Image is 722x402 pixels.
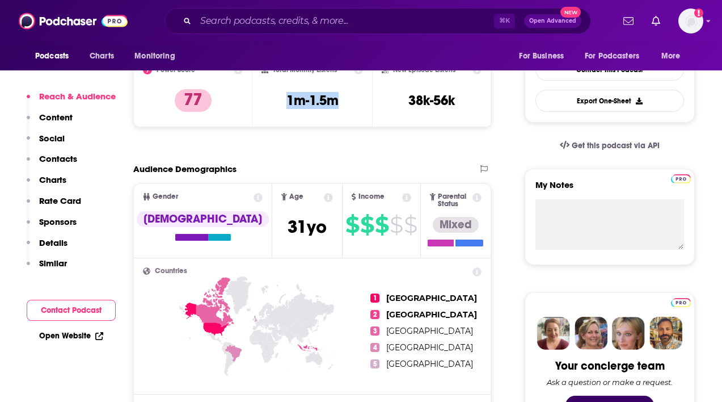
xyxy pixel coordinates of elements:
span: 4 [370,343,379,352]
button: Similar [27,258,67,279]
svg: Add a profile image [694,9,703,18]
div: [DEMOGRAPHIC_DATA] [137,211,269,227]
span: New [560,7,581,18]
p: Rate Card [39,195,81,206]
span: [GEOGRAPHIC_DATA] [386,342,473,353]
span: More [661,48,681,64]
h2: Audience Demographics [133,164,237,174]
a: Get this podcast via API [551,132,669,160]
span: Parental Status [438,193,471,208]
span: $ [360,216,374,234]
p: Reach & Audience [39,91,116,102]
span: [GEOGRAPHIC_DATA] [386,309,477,320]
p: Contacts [39,153,77,164]
img: Podchaser Pro [671,174,691,183]
div: Search podcasts, credits, & more... [164,8,591,34]
img: User Profile [678,9,703,33]
div: Mixed [433,217,479,233]
span: Income [358,193,385,200]
span: Charts [90,48,114,64]
span: 3 [370,326,379,336]
span: $ [375,216,389,234]
span: Logged in as megcassidy [678,9,703,33]
img: Podchaser Pro [671,298,691,307]
button: Open AdvancedNew [524,14,581,28]
img: Sydney Profile [537,317,570,350]
button: Reach & Audience [27,91,116,112]
button: open menu [511,45,578,67]
button: open menu [577,45,656,67]
img: Jon Profile [649,317,682,350]
p: Social [39,133,65,144]
button: Contact Podcast [27,300,116,321]
p: Sponsors [39,216,77,227]
button: Export One-Sheet [535,90,684,112]
h3: 1m-1.5m [286,92,339,109]
span: Get this podcast via API [572,141,660,150]
span: Monitoring [134,48,175,64]
input: Search podcasts, credits, & more... [196,12,494,30]
span: ⌘ K [494,14,515,28]
a: Show notifications dropdown [619,11,638,31]
button: open menu [27,45,83,67]
button: Social [27,133,65,154]
a: Pro website [671,296,691,307]
span: Age [289,193,303,200]
button: Contacts [27,153,77,174]
button: open menu [653,45,695,67]
button: Show profile menu [678,9,703,33]
div: Ask a question or make a request. [547,378,673,387]
span: 2 [370,310,379,319]
span: [GEOGRAPHIC_DATA] [386,326,473,336]
img: Jules Profile [612,317,645,350]
span: $ [404,216,417,234]
button: Sponsors [27,216,77,237]
span: For Podcasters [585,48,639,64]
span: Open Advanced [529,18,576,24]
span: 31 yo [288,216,327,238]
span: For Business [519,48,564,64]
button: Content [27,112,73,133]
span: [GEOGRAPHIC_DATA] [386,293,477,303]
p: Charts [39,174,66,185]
p: 77 [175,89,212,112]
div: Your concierge team [555,359,665,373]
button: Rate Card [27,195,81,216]
p: Content [39,112,73,123]
span: Podcasts [35,48,69,64]
p: Details [39,237,67,248]
button: Charts [27,174,66,195]
label: My Notes [535,179,684,199]
span: $ [390,216,403,234]
img: Barbara Profile [575,317,607,350]
span: [GEOGRAPHIC_DATA] [386,359,473,369]
button: open menu [126,45,189,67]
span: 1 [370,294,379,303]
h3: 38k-56k [408,92,455,109]
span: 5 [370,359,379,368]
span: Countries [155,267,187,275]
img: Podchaser - Follow, Share and Rate Podcasts [19,10,128,32]
span: Gender [153,193,178,200]
a: Pro website [671,173,691,183]
p: Similar [39,258,67,269]
button: Details [27,237,67,258]
a: Charts [82,45,121,67]
span: $ [345,216,359,234]
a: Open Website [39,331,103,341]
a: Show notifications dropdown [647,11,665,31]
